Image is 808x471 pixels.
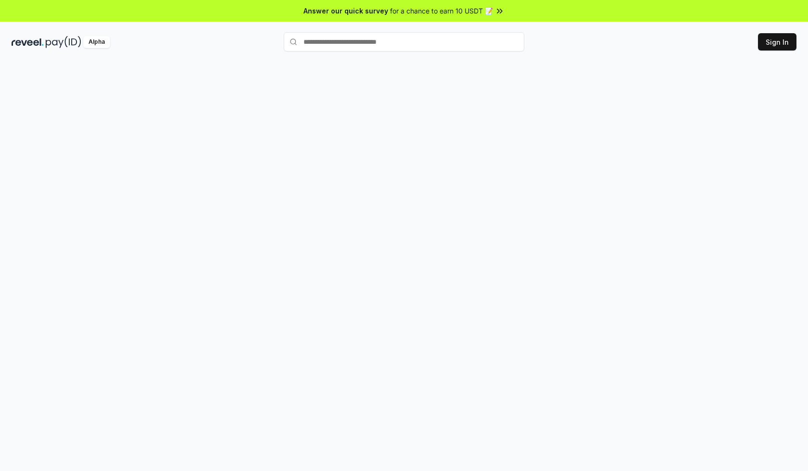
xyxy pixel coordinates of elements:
[83,36,110,48] div: Alpha
[303,6,388,16] span: Answer our quick survey
[390,6,493,16] span: for a chance to earn 10 USDT 📝
[46,36,81,48] img: pay_id
[12,36,44,48] img: reveel_dark
[758,33,796,51] button: Sign In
